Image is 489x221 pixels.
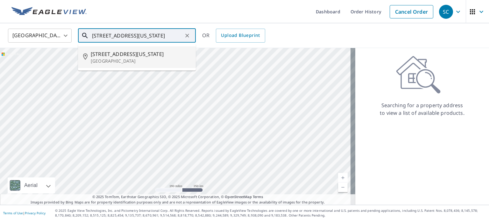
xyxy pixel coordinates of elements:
p: © 2025 Eagle View Technologies, Inc. and Pictometry International Corp. All Rights Reserved. Repo... [55,208,486,218]
a: OpenStreetMap [225,194,252,199]
span: [STREET_ADDRESS][US_STATE] [91,50,191,58]
a: Terms of Use [3,211,23,215]
div: SC [439,5,453,19]
span: Upload Blueprint [221,31,260,39]
span: © 2025 TomTom, Earthstar Geographics SIO, © 2025 Microsoft Corporation, © [92,194,263,200]
a: Upload Blueprint [216,29,265,43]
input: Search by address or latitude-longitude [92,27,183,45]
div: Aerial [8,177,55,193]
div: Aerial [22,177,39,193]
p: [GEOGRAPHIC_DATA] [91,58,191,64]
div: OR [202,29,265,43]
img: EV Logo [11,7,87,17]
a: Terms [253,194,263,199]
p: | [3,211,46,215]
p: Searching for a property address to view a list of available products. [379,101,465,117]
a: Current Level 5, Zoom Out [338,183,348,192]
div: [GEOGRAPHIC_DATA] [8,27,72,45]
a: Cancel Order [390,5,433,18]
button: Clear [183,31,192,40]
a: Current Level 5, Zoom In [338,173,348,183]
a: Privacy Policy [25,211,46,215]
